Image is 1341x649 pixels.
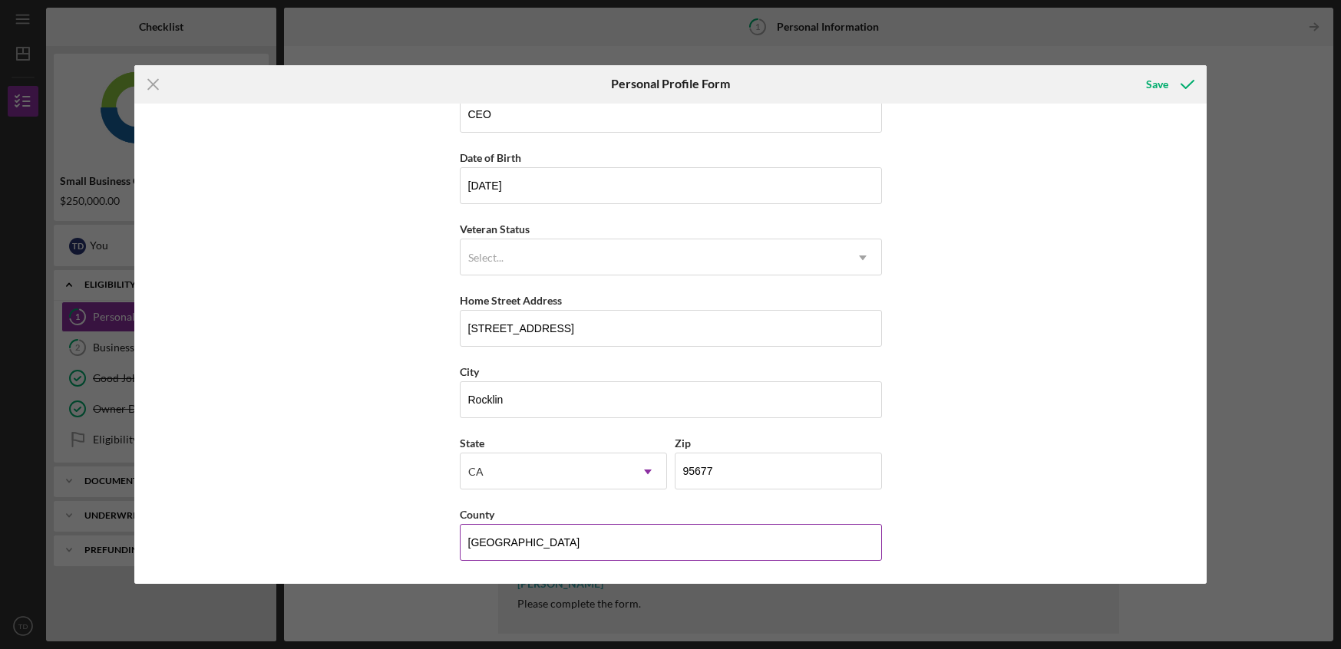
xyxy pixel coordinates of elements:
button: Save [1131,69,1207,100]
div: CA [468,466,484,478]
div: Select... [468,252,504,264]
label: Date of Birth [460,151,521,164]
h6: Personal Profile Form [611,77,730,91]
div: Save [1146,69,1168,100]
label: Zip [675,437,691,450]
label: City [460,365,479,378]
label: County [460,508,494,521]
label: Home Street Address [460,294,562,307]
